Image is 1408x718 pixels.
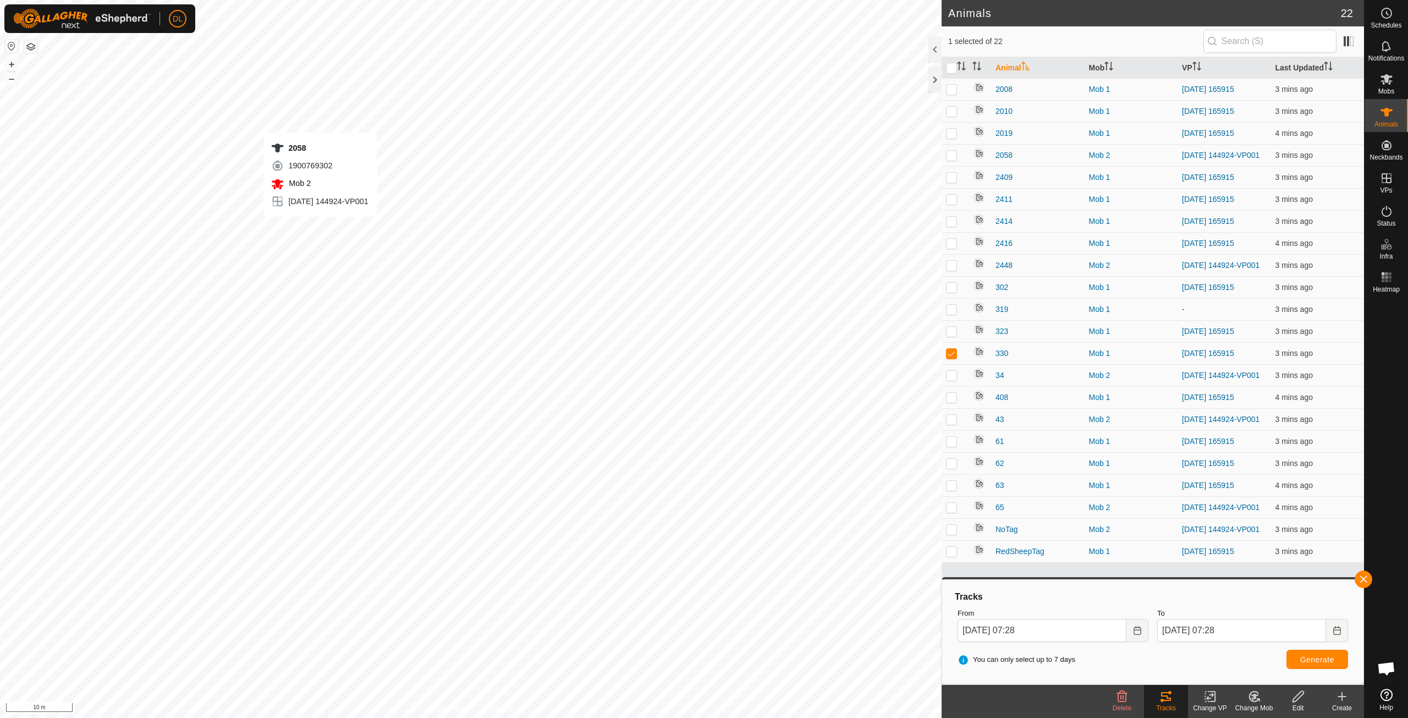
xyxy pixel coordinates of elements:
span: 62 [996,458,1004,469]
span: 22 [1341,5,1353,21]
span: Mobs [1378,88,1394,95]
div: Mob 1 [1089,326,1174,337]
span: 7 Oct 2025, 7:31 am [1275,217,1313,226]
div: Open chat [1370,652,1403,685]
th: Mob [1085,57,1178,79]
a: [DATE] 144924-VP001 [1182,415,1259,424]
div: Mob 1 [1089,84,1174,95]
div: Mob 1 [1089,348,1174,359]
img: returning off [972,323,986,336]
a: [DATE] 144924-VP001 [1182,261,1259,270]
div: Mob 1 [1089,106,1174,117]
span: 7 Oct 2025, 7:31 am [1275,503,1313,512]
div: Tracks [1144,703,1188,713]
button: Choose Date [1326,619,1348,642]
img: returning off [972,543,986,556]
span: 7 Oct 2025, 7:31 am [1275,151,1313,160]
img: returning off [972,147,986,160]
a: Privacy Policy [427,704,469,714]
img: returning off [972,81,986,94]
div: Mob 2 [1089,502,1174,513]
a: [DATE] 144924-VP001 [1182,371,1259,380]
img: returning off [972,125,986,138]
div: Mob 2 [1089,414,1174,425]
span: 7 Oct 2025, 7:31 am [1275,415,1313,424]
span: 7 Oct 2025, 7:31 am [1275,129,1313,138]
a: [DATE] 165915 [1182,459,1234,468]
div: Mob 2 [1089,260,1174,271]
h2: Animals [948,7,1341,20]
img: returning off [972,389,986,402]
a: [DATE] 144924-VP001 [1182,151,1259,160]
p-sorticon: Activate to sort [1324,63,1333,72]
button: Reset Map [5,40,18,53]
img: Gallagher Logo [13,9,151,29]
span: 1 selected of 22 [948,36,1203,47]
img: returning off [972,257,986,270]
div: Mob 1 [1089,436,1174,447]
img: returning off [972,169,986,182]
div: Mob 2 [1089,150,1174,161]
button: Generate [1286,650,1348,669]
span: You can only select up to 7 days [958,654,1075,665]
span: 2409 [996,172,1013,183]
span: 7 Oct 2025, 7:31 am [1275,393,1313,402]
a: [DATE] 165915 [1182,481,1234,490]
span: Notifications [1368,55,1404,62]
a: Contact Us [482,704,514,714]
img: returning off [972,279,986,292]
span: 7 Oct 2025, 7:31 am [1275,107,1313,116]
span: RedSheepTag [996,546,1044,557]
img: returning off [972,477,986,490]
img: returning off [972,367,986,380]
button: – [5,72,18,85]
a: [DATE] 165915 [1182,195,1234,204]
a: [DATE] 165915 [1182,239,1234,248]
span: 43 [996,414,1004,425]
img: returning off [972,499,986,512]
span: Generate [1300,655,1334,664]
span: VPs [1380,187,1392,194]
app-display-virtual-paddock-transition: - [1182,305,1185,314]
div: Mob 1 [1089,194,1174,205]
span: 7 Oct 2025, 7:31 am [1275,85,1313,94]
span: 34 [996,370,1004,381]
span: 7 Oct 2025, 7:31 am [1275,327,1313,336]
span: 7 Oct 2025, 7:31 am [1275,283,1313,292]
img: returning off [972,235,986,248]
span: 7 Oct 2025, 7:31 am [1275,525,1313,534]
span: 323 [996,326,1008,337]
img: returning off [972,411,986,424]
img: returning off [972,301,986,314]
span: 65 [996,502,1004,513]
div: 2058 [271,141,368,155]
div: Mob 1 [1089,216,1174,227]
a: [DATE] 165915 [1182,107,1234,116]
span: 7 Oct 2025, 7:31 am [1275,459,1313,468]
span: Mob 2 [286,179,311,188]
div: Mob 1 [1089,304,1174,315]
span: 408 [996,392,1008,403]
span: 2414 [996,216,1013,227]
p-sorticon: Activate to sort [1192,63,1201,72]
th: Animal [991,57,1085,79]
img: returning off [972,103,986,116]
a: [DATE] 165915 [1182,327,1234,336]
a: [DATE] 165915 [1182,437,1234,446]
div: Mob 1 [1089,128,1174,139]
span: Heatmap [1373,286,1400,293]
span: 7 Oct 2025, 7:31 am [1275,481,1313,490]
span: 2010 [996,106,1013,117]
span: NoTag [996,524,1018,535]
div: Edit [1276,703,1320,713]
span: 7 Oct 2025, 7:31 am [1275,349,1313,358]
img: returning off [972,521,986,534]
th: VP [1178,57,1271,79]
div: 1900769302 [271,159,368,172]
img: returning off [972,213,986,226]
span: Infra [1379,253,1393,260]
div: Change VP [1188,703,1232,713]
a: [DATE] 165915 [1182,393,1234,402]
span: DL [173,13,183,25]
button: Choose Date [1126,619,1148,642]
